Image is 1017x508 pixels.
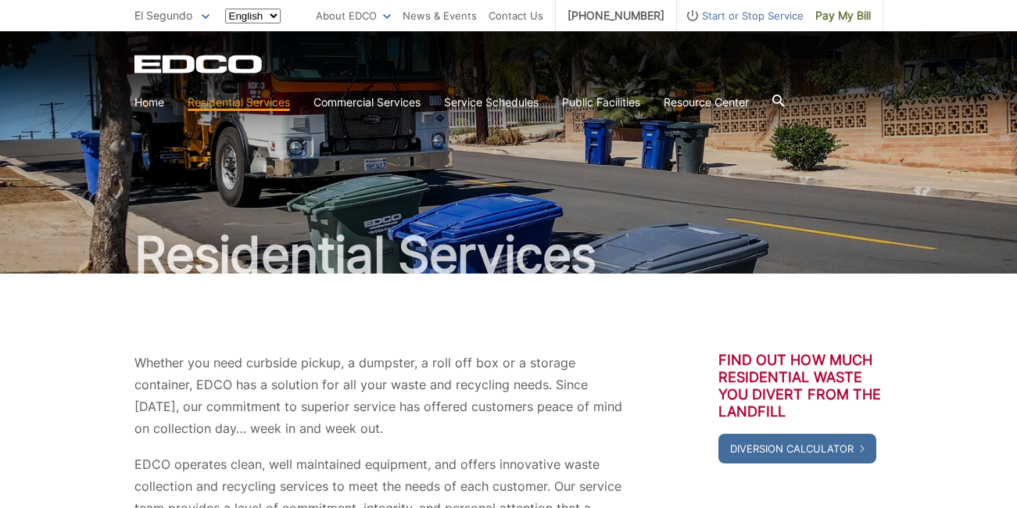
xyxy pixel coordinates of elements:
a: Commercial Services [313,94,421,111]
a: Contact Us [489,7,543,24]
h1: Residential Services [134,230,883,280]
a: Residential Services [188,94,290,111]
a: Public Facilities [562,94,640,111]
a: About EDCO [316,7,391,24]
a: EDCD logo. Return to the homepage. [134,55,264,73]
select: Select a language [225,9,281,23]
a: Diversion Calculator [718,434,876,463]
span: Pay My Bill [815,7,871,24]
p: Whether you need curbside pickup, a dumpster, a roll off box or a storage container, EDCO has a s... [134,352,624,439]
a: Resource Center [664,94,749,111]
span: El Segundo [134,9,192,22]
a: Home [134,94,164,111]
a: News & Events [403,7,477,24]
h3: Find out how much residential waste you divert from the landfill [718,352,883,420]
a: Service Schedules [444,94,539,111]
